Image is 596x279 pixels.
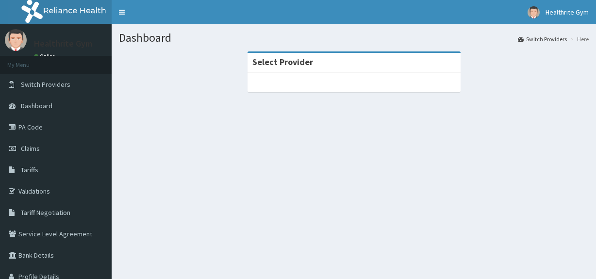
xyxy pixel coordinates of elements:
li: Here [568,35,589,43]
img: User Image [528,6,540,18]
p: Healthrite Gym [34,39,92,48]
span: Switch Providers [21,80,70,89]
strong: Select Provider [252,56,313,67]
a: Switch Providers [518,35,567,43]
h1: Dashboard [119,32,589,44]
a: Online [34,53,57,60]
span: Dashboard [21,101,52,110]
span: Tariffs [21,165,38,174]
span: Healthrite Gym [546,8,589,16]
span: Claims [21,144,40,153]
img: User Image [5,29,27,51]
span: Tariff Negotiation [21,208,70,217]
